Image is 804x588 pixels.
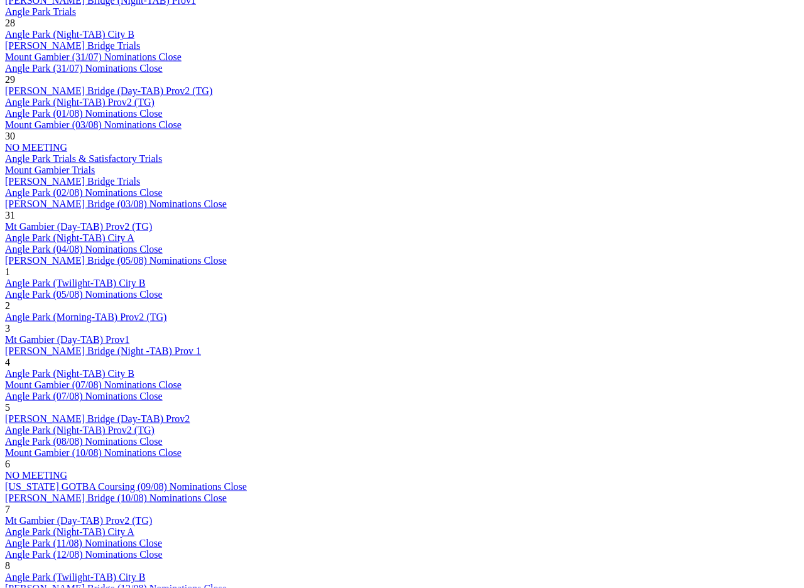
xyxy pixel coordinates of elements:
[5,346,201,356] a: [PERSON_NAME] Bridge (Night -TAB) Prov 1
[5,108,163,119] a: Angle Park (01/08) Nominations Close
[5,391,163,401] a: Angle Park (07/08) Nominations Close
[5,459,10,469] span: 6
[5,266,10,277] span: 1
[5,52,182,62] a: Mount Gambier (31/07) Nominations Close
[5,323,10,334] span: 3
[5,447,182,458] a: Mount Gambier (10/08) Nominations Close
[5,244,163,254] a: Angle Park (04/08) Nominations Close
[5,572,145,582] a: Angle Park (Twilight-TAB) City B
[5,379,182,390] a: Mount Gambier (07/08) Nominations Close
[5,74,15,85] span: 29
[5,425,155,435] a: Angle Park (Night-TAB) Prov2 (TG)
[5,300,10,311] span: 2
[5,538,162,548] a: Angle Park (11/08) Nominations Close
[5,187,163,198] a: Angle Park (02/08) Nominations Close
[5,402,10,413] span: 5
[5,493,227,503] a: [PERSON_NAME] Bridge (10/08) Nominations Close
[5,131,15,141] span: 30
[5,549,163,560] a: Angle Park (12/08) Nominations Close
[5,515,152,526] a: Mt Gambier (Day-TAB) Prov2 (TG)
[5,153,162,164] a: Angle Park Trials & Satisfactory Trials
[5,526,134,537] a: Angle Park (Night-TAB) City A
[5,312,166,322] a: Angle Park (Morning-TAB) Prov2 (TG)
[5,40,140,51] a: [PERSON_NAME] Bridge Trials
[5,119,182,130] a: Mount Gambier (03/08) Nominations Close
[5,97,155,107] a: Angle Park (Night-TAB) Prov2 (TG)
[5,470,67,481] a: NO MEETING
[5,413,190,424] a: [PERSON_NAME] Bridge (Day-TAB) Prov2
[5,63,163,73] a: Angle Park (31/07) Nominations Close
[5,176,140,187] a: [PERSON_NAME] Bridge Trials
[5,165,95,175] a: Mount Gambier Trials
[5,6,76,17] a: Angle Park Trials
[5,357,10,367] span: 4
[5,289,163,300] a: Angle Park (05/08) Nominations Close
[5,142,67,153] a: NO MEETING
[5,334,129,345] a: Mt Gambier (Day-TAB) Prov1
[5,504,10,514] span: 7
[5,199,227,209] a: [PERSON_NAME] Bridge (03/08) Nominations Close
[5,85,212,96] a: [PERSON_NAME] Bridge (Day-TAB) Prov2 (TG)
[5,368,134,379] a: Angle Park (Night-TAB) City B
[5,481,247,492] a: [US_STATE] GOTBA Coursing (09/08) Nominations Close
[5,232,134,243] a: Angle Park (Night-TAB) City A
[5,436,163,447] a: Angle Park (08/08) Nominations Close
[5,210,15,220] span: 31
[5,278,145,288] a: Angle Park (Twilight-TAB) City B
[5,29,134,40] a: Angle Park (Night-TAB) City B
[5,255,227,266] a: [PERSON_NAME] Bridge (05/08) Nominations Close
[5,560,10,571] span: 8
[5,221,152,232] a: Mt Gambier (Day-TAB) Prov2 (TG)
[5,18,15,28] span: 28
